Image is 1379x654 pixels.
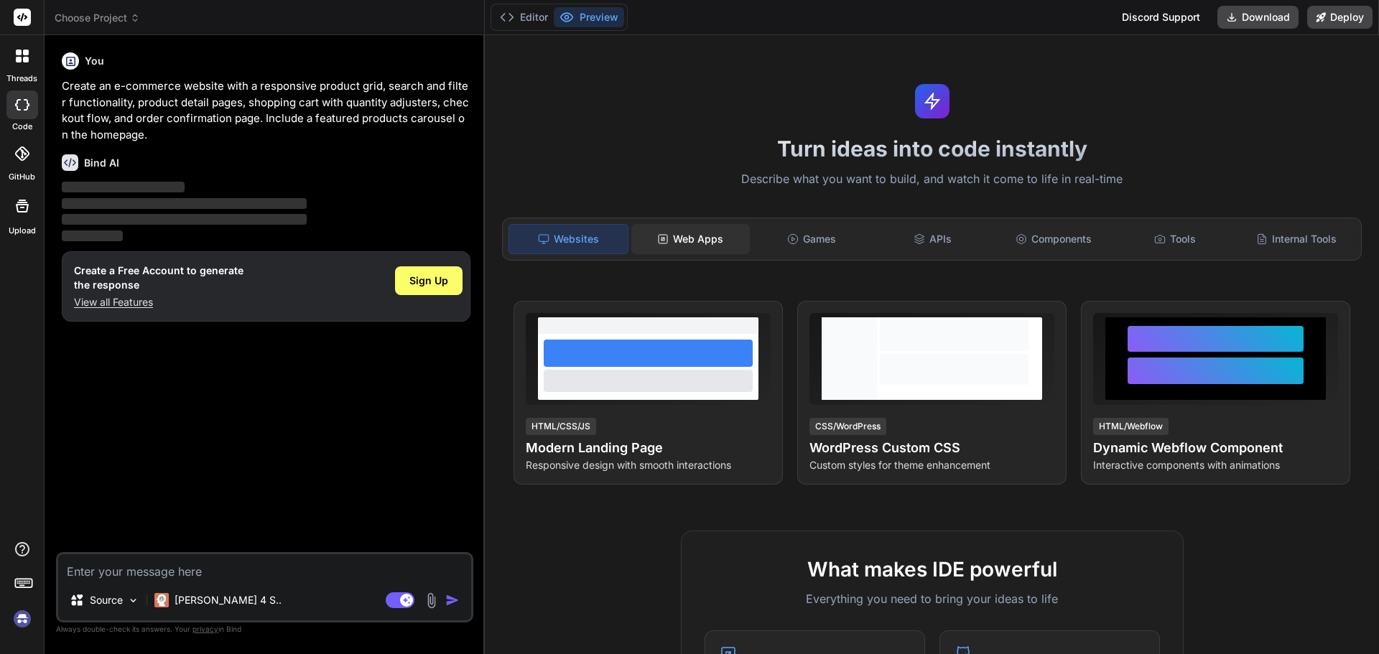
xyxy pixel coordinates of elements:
p: Interactive components with animations [1093,458,1338,472]
div: CSS/WordPress [809,418,886,435]
div: APIs [873,224,992,254]
div: HTML/Webflow [1093,418,1169,435]
label: threads [6,73,37,85]
p: Source [90,593,123,607]
span: ‌ [62,198,307,209]
div: Components [995,224,1113,254]
span: ‌ [62,182,185,192]
div: Tools [1116,224,1235,254]
p: Create an e-commerce website with a responsive product grid, search and filter functionality, pro... [62,78,470,143]
p: Always double-check its answers. Your in Bind [56,622,473,636]
span: privacy [192,625,218,633]
button: Download [1217,6,1299,29]
label: code [12,121,32,133]
span: Sign Up [409,274,448,288]
img: Claude 4 Sonnet [154,593,169,607]
h1: Create a Free Account to generate the response [74,263,243,292]
button: Preview [554,7,624,27]
div: Web Apps [631,224,750,254]
h4: WordPress Custom CSS [809,438,1054,458]
p: [PERSON_NAME] 4 S.. [175,593,282,607]
button: Editor [494,7,554,27]
img: signin [10,607,34,631]
h1: Turn ideas into code instantly [493,136,1370,162]
label: GitHub [9,171,35,183]
img: Pick Models [127,594,139,607]
p: Everything you need to bring your ideas to life [705,590,1160,607]
div: HTML/CSS/JS [526,418,596,435]
div: Discord Support [1113,6,1209,29]
h6: Bind AI [84,156,119,170]
h6: You [85,54,104,68]
span: Choose Project [55,11,140,25]
button: Deploy [1307,6,1373,29]
span: ‌ [62,214,307,225]
div: Websites [509,224,628,254]
img: icon [445,593,460,607]
h4: Modern Landing Page [526,438,771,458]
img: attachment [423,592,440,609]
div: Internal Tools [1237,224,1355,254]
p: View all Features [74,295,243,309]
span: ‌ [62,230,123,241]
h2: What makes IDE powerful [705,554,1160,584]
label: Upload [9,225,36,237]
h4: Dynamic Webflow Component [1093,438,1338,458]
p: Describe what you want to build, and watch it come to life in real-time [493,170,1370,189]
p: Responsive design with smooth interactions [526,458,771,472]
p: Custom styles for theme enhancement [809,458,1054,472]
div: Games [753,224,871,254]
